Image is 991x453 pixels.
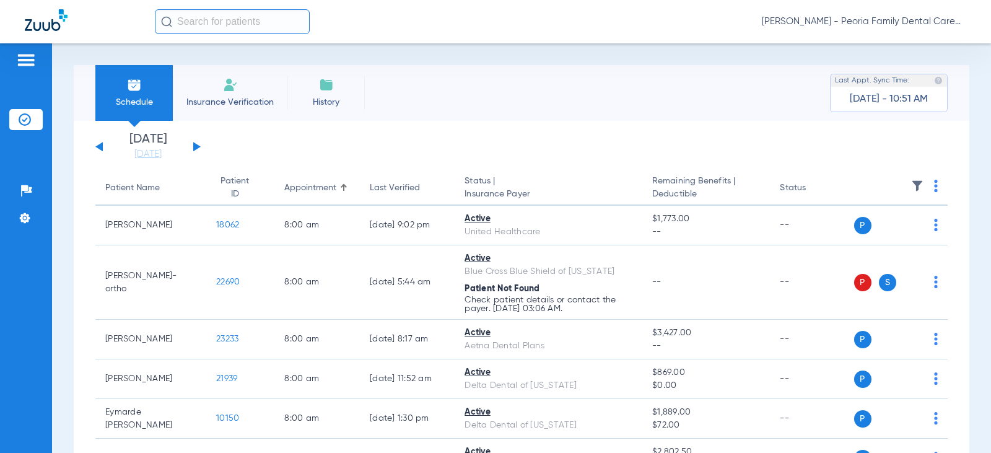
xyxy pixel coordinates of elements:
[360,245,455,320] td: [DATE] 5:44 AM
[465,406,632,419] div: Active
[652,366,760,379] span: $869.00
[216,175,264,201] div: Patient ID
[284,182,336,195] div: Appointment
[652,340,760,353] span: --
[95,320,206,359] td: [PERSON_NAME]
[652,188,760,201] span: Deductible
[465,213,632,226] div: Active
[284,182,350,195] div: Appointment
[465,296,632,313] p: Check patient details or contact the payer. [DATE] 03:06 AM.
[652,278,661,286] span: --
[934,180,938,192] img: group-dot-blue.svg
[111,148,185,161] a: [DATE]
[854,217,871,234] span: P
[770,206,853,245] td: --
[155,9,310,34] input: Search for patients
[652,226,760,239] span: --
[360,320,455,359] td: [DATE] 8:17 AM
[835,74,909,87] span: Last Appt. Sync Time:
[274,206,360,245] td: 8:00 AM
[223,77,238,92] img: Manual Insurance Verification
[319,77,334,92] img: History
[216,175,253,201] div: Patient ID
[216,414,239,423] span: 10150
[465,265,632,278] div: Blue Cross Blue Shield of [US_STATE]
[465,379,632,392] div: Delta Dental of [US_STATE]
[934,333,938,345] img: group-dot-blue.svg
[465,252,632,265] div: Active
[370,182,420,195] div: Last Verified
[370,182,445,195] div: Last Verified
[161,16,172,27] img: Search Icon
[360,399,455,439] td: [DATE] 1:30 PM
[642,171,770,206] th: Remaining Benefits |
[652,379,760,392] span: $0.00
[16,53,36,68] img: hamburger-icon
[297,96,356,108] span: History
[854,371,871,388] span: P
[216,335,238,343] span: 23233
[25,9,68,31] img: Zuub Logo
[105,182,196,195] div: Patient Name
[770,171,853,206] th: Status
[770,245,853,320] td: --
[465,340,632,353] div: Aetna Dental Plans
[770,320,853,359] td: --
[127,77,142,92] img: Schedule
[465,419,632,432] div: Delta Dental of [US_STATE]
[216,221,239,229] span: 18062
[652,406,760,419] span: $1,889.00
[465,284,539,293] span: Patient Not Found
[934,372,938,385] img: group-dot-blue.svg
[465,226,632,239] div: United Healthcare
[911,180,923,192] img: filter.svg
[934,76,943,85] img: last sync help info
[465,188,632,201] span: Insurance Payer
[770,359,853,399] td: --
[934,276,938,288] img: group-dot-blue.svg
[105,96,164,108] span: Schedule
[934,219,938,231] img: group-dot-blue.svg
[182,96,278,108] span: Insurance Verification
[216,278,240,286] span: 22690
[879,274,896,291] span: S
[95,206,206,245] td: [PERSON_NAME]
[854,331,871,348] span: P
[850,93,928,105] span: [DATE] - 10:51 AM
[854,274,871,291] span: P
[465,327,632,340] div: Active
[465,366,632,379] div: Active
[934,412,938,424] img: group-dot-blue.svg
[455,171,642,206] th: Status |
[770,399,853,439] td: --
[105,182,160,195] div: Patient Name
[762,15,966,28] span: [PERSON_NAME] - Peoria Family Dental Care
[652,213,760,226] span: $1,773.00
[216,374,237,383] span: 21939
[360,206,455,245] td: [DATE] 9:02 PM
[652,419,760,432] span: $72.00
[360,359,455,399] td: [DATE] 11:52 AM
[95,359,206,399] td: [PERSON_NAME]
[111,133,185,161] li: [DATE]
[274,359,360,399] td: 8:00 AM
[95,399,206,439] td: Eymarde [PERSON_NAME]
[854,410,871,428] span: P
[652,327,760,340] span: $3,427.00
[95,245,206,320] td: [PERSON_NAME]-ortho
[274,245,360,320] td: 8:00 AM
[274,320,360,359] td: 8:00 AM
[274,399,360,439] td: 8:00 AM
